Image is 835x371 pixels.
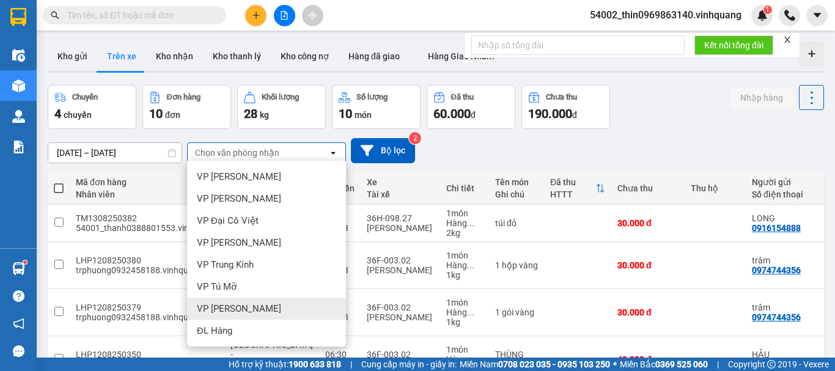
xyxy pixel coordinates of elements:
[289,359,341,369] strong: 1900 633 818
[197,259,254,271] span: VP Trung Kính
[617,183,679,193] div: Chưa thu
[203,42,271,71] button: Kho thanh lý
[763,6,772,14] sup: 1
[339,42,410,71] button: Hàng đã giao
[495,307,538,317] div: 1 gói vàng
[752,177,834,187] div: Người gửi
[617,218,679,228] div: 30.000 đ
[446,251,483,260] div: 1 món
[495,177,538,187] div: Tên món
[717,358,719,371] span: |
[12,262,25,275] img: warehouse-icon
[694,35,773,55] button: Kết nối tổng đài
[446,298,483,307] div: 1 món
[752,189,834,199] div: Số điện thoại
[730,87,793,109] button: Nhập hàng
[76,312,218,322] div: trphuong0932458188.vinhquang
[783,35,792,44] span: close
[691,183,740,193] div: Thu hộ
[767,360,776,369] span: copyright
[495,350,538,369] div: THÙNG XỐP
[752,265,801,275] div: 0974744356
[446,354,483,364] div: Hàng thông thường
[262,93,299,101] div: Khối lượng
[617,307,679,317] div: 30.000 đ
[64,110,92,120] span: chuyến
[617,260,679,270] div: 30.000 đ
[72,93,98,101] div: Chuyến
[409,132,421,144] sup: 2
[167,93,200,101] div: Đơn hàng
[187,161,346,347] ul: Menu
[617,354,679,364] div: 40.000 đ
[446,228,483,238] div: 2 kg
[76,350,218,359] div: LHP1208250350
[367,189,434,199] div: Tài xế
[752,223,801,233] div: 0916154888
[495,189,538,199] div: Ghi chú
[806,5,828,26] button: caret-down
[620,358,708,371] span: Miền Bắc
[451,93,474,101] div: Đã thu
[13,318,24,329] span: notification
[446,270,483,280] div: 1 kg
[13,290,24,302] span: question-circle
[260,110,269,120] span: kg
[10,8,26,26] img: logo-vxr
[197,325,232,337] span: ĐL Hàng
[467,218,474,228] span: ...
[471,35,685,55] input: Nhập số tổng đài
[350,358,352,371] span: |
[367,312,434,322] div: [PERSON_NAME]
[467,354,474,364] span: ...
[428,51,494,61] span: Hàng Giao Nhầm
[229,358,341,371] span: Hỗ trợ kỹ thuật:
[613,362,617,367] span: ⚪️
[367,255,434,265] div: 36F-003.02
[197,171,281,183] span: VP [PERSON_NAME]
[812,10,823,21] span: caret-down
[13,345,24,357] span: message
[51,11,59,20] span: search
[550,189,595,199] div: HTTT
[800,42,824,66] div: Tạo kho hàng mới
[76,213,218,223] div: TM1308250382
[142,85,231,129] button: Đơn hàng10đơn
[446,260,483,270] div: Hàng thông thường
[97,42,146,71] button: Trên xe
[308,11,317,20] span: aim
[332,85,421,129] button: Số lượng10món
[757,10,768,21] img: icon-new-feature
[237,85,326,129] button: Khối lượng28kg
[245,5,267,26] button: plus
[76,255,218,265] div: LHP1208250380
[280,11,289,20] span: file-add
[12,110,25,123] img: warehouse-icon
[765,6,770,14] span: 1
[446,345,483,354] div: 1 món
[252,11,260,20] span: plus
[271,42,339,71] button: Kho công nợ
[165,110,180,120] span: đơn
[48,85,136,129] button: Chuyến4chuyến
[197,281,237,293] span: VP Tú Mỡ
[146,42,203,71] button: Kho nhận
[446,307,483,317] div: Hàng thông thường
[433,106,471,121] span: 60.000
[752,303,834,312] div: trâm
[67,9,212,22] input: Tìm tên, số ĐT hoặc mã đơn
[495,218,538,228] div: túi đỏ
[23,260,27,264] sup: 1
[784,10,795,21] img: phone-icon
[471,110,476,120] span: đ
[367,213,434,223] div: 36H-098.27
[302,5,323,26] button: aim
[367,177,434,187] div: Xe
[367,303,434,312] div: 36F-003.02
[76,177,208,187] div: Mã đơn hàng
[544,172,611,205] th: Toggle SortBy
[704,39,763,52] span: Kết nối tổng đài
[274,5,295,26] button: file-add
[752,255,834,265] div: trâm
[70,172,224,205] th: Toggle SortBy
